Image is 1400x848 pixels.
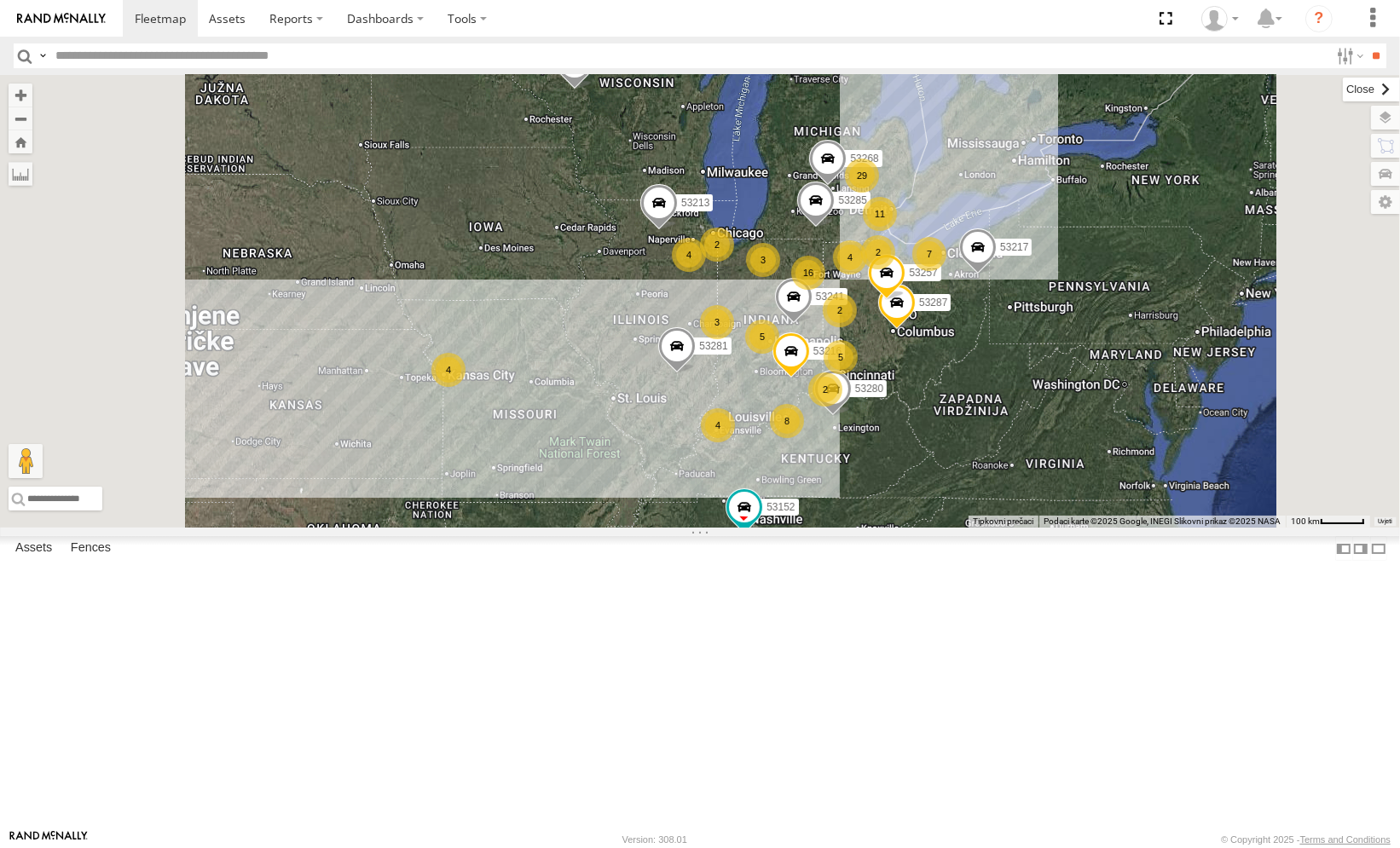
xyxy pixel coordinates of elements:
div: 2 [808,372,842,407]
button: Zoom Home [9,130,32,153]
span: 53241 [816,291,844,303]
label: Map Settings [1371,190,1400,214]
div: 16 [791,256,825,290]
span: 53285 [838,193,866,205]
a: Visit our Website [9,831,88,848]
span: 53257 [909,266,937,278]
div: 3 [700,305,734,339]
img: rand-logo.svg [17,13,106,25]
span: 100 km [1291,516,1320,526]
div: 4 [431,353,466,387]
div: 7 [912,237,946,271]
a: Terms and Conditions [1300,834,1391,845]
div: 2 [700,228,734,262]
label: Assets [7,537,61,561]
div: 4 [672,238,706,272]
label: Dock Summary Table to the Right [1352,536,1369,561]
label: Dock Summary Table to the Left [1335,536,1352,561]
div: Version: 308.01 [622,834,687,845]
div: 11 [863,197,897,231]
div: 5 [824,340,858,374]
label: Search Filter Options [1330,43,1367,68]
div: © Copyright 2025 - [1221,834,1391,845]
span: 53152 [767,500,795,512]
label: Search Query [36,43,49,68]
i: ? [1305,5,1333,32]
span: 53281 [699,339,727,351]
div: 2 [861,235,895,269]
button: Zoom out [9,107,32,130]
button: Zoom in [9,84,32,107]
button: Povucite Pegmana na kartu da biste otvorili Street View [9,444,43,478]
span: 53287 [919,297,947,309]
label: Measure [9,162,32,186]
button: Mjerilo karte: 100 km naprema 49 piksela [1286,516,1370,528]
span: 53268 [850,152,878,164]
span: 53216 [813,345,842,357]
span: Podaci karte ©2025 Google, INEGI Slikovni prikaz ©2025 NASA [1044,516,1281,526]
label: Hide Summary Table [1370,536,1387,561]
div: 8 [770,404,804,438]
div: 2 [823,293,857,327]
div: 4 [833,240,867,274]
label: Fences [62,537,119,561]
div: 29 [845,159,879,193]
div: 4 [701,408,735,442]
a: Uvjeti (otvara se u novoj kartici) [1378,518,1392,525]
div: 5 [745,320,779,354]
div: 3 [746,243,780,277]
span: 53217 [1000,240,1028,252]
span: 53280 [855,382,883,394]
span: 53213 [681,197,709,209]
button: Tipkovni prečaci [973,516,1033,528]
div: Miky Transport [1195,6,1245,32]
